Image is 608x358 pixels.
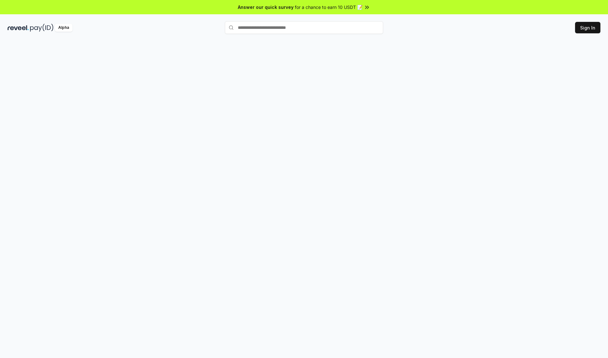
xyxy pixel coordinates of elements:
img: pay_id [30,24,54,32]
span: for a chance to earn 10 USDT 📝 [295,4,363,10]
div: Alpha [55,24,73,32]
span: Answer our quick survey [238,4,294,10]
button: Sign In [575,22,600,33]
img: reveel_dark [8,24,29,32]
